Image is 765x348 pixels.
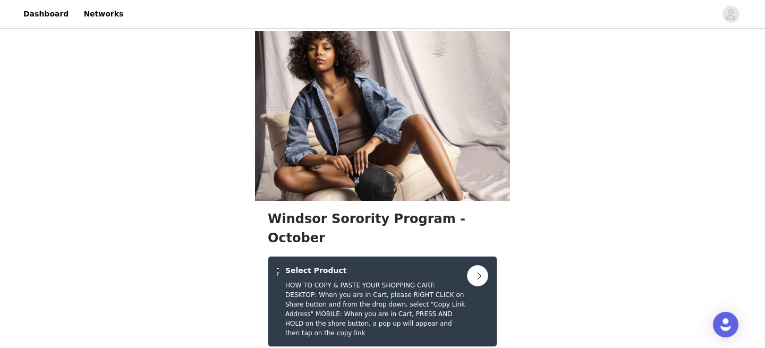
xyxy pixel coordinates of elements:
[285,265,467,276] h4: Select Product
[268,256,497,347] div: Select Product
[17,2,75,26] a: Dashboard
[713,312,738,337] div: Open Intercom Messenger
[268,209,497,248] h1: Windsor Sorority Program - October
[285,281,467,338] h5: HOW TO COPY & PASTE YOUR SHOPPING CART: DESKTOP: When you are in Cart, please RIGHT CLICK on Shar...
[726,6,736,23] div: avatar
[77,2,130,26] a: Networks
[255,31,510,201] img: campaign image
